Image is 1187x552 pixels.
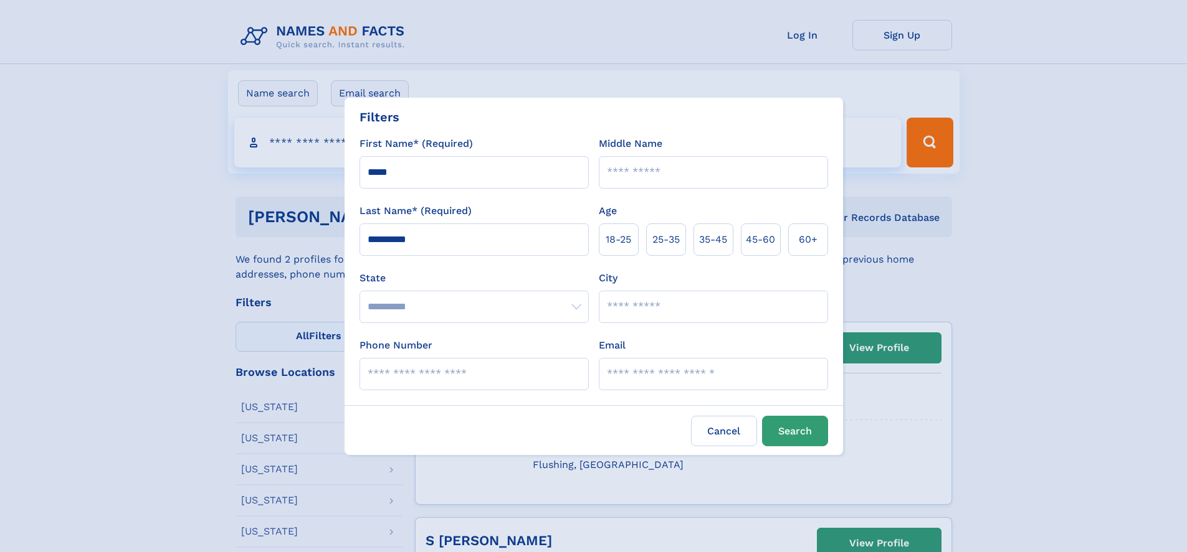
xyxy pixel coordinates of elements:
span: 60+ [799,232,818,247]
label: Phone Number [360,338,432,353]
span: 25‑35 [652,232,680,247]
label: Email [599,338,626,353]
button: Search [762,416,828,446]
label: Middle Name [599,136,662,151]
label: Cancel [691,416,757,446]
span: 18‑25 [606,232,631,247]
div: Filters [360,108,399,126]
span: 35‑45 [699,232,727,247]
label: First Name* (Required) [360,136,473,151]
label: Last Name* (Required) [360,203,472,218]
label: Age [599,203,617,218]
span: 45‑60 [746,232,775,247]
label: State [360,271,589,286]
label: City [599,271,617,286]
